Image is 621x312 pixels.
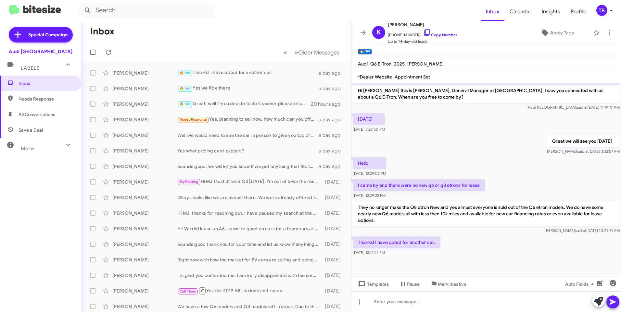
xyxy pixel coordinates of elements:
div: a day ago [319,85,346,92]
span: » [295,48,298,56]
span: [PHONE_NUMBER] [388,29,457,38]
div: Sounds good thank you for your time and let us know if anything changes. [177,241,322,247]
a: Special Campaign [9,27,73,42]
div: Yes the 2019 A8L is done and ready. [177,287,322,295]
div: [DATE] [322,194,346,201]
span: Inbox [19,80,74,87]
button: Apply Tags [524,27,590,39]
a: Insights [537,2,565,21]
span: More [21,146,34,151]
button: Templates [351,278,394,290]
div: [PERSON_NAME] [112,241,177,247]
span: 🔥 Hot [180,86,191,90]
div: [DATE] [322,241,346,247]
span: said at [575,228,586,233]
span: Mark Inactive [438,278,466,290]
div: We have a few Q6 models and Q4 models left in stock. Due to the inventory going fast we are leavi... [177,303,322,310]
div: [PERSON_NAME] [112,132,177,138]
span: Save a Deal [19,127,43,133]
div: Audi [GEOGRAPHIC_DATA] [9,48,72,55]
div: Thanks! I have opted for another car. [177,69,319,77]
div: TB [596,5,607,16]
span: Pause [407,278,420,290]
span: [DATE] 3:26:50 PM [353,127,385,132]
div: [PERSON_NAME] [112,116,177,123]
p: Thanks! I have opted for another car. [353,236,440,248]
div: [DATE] [322,303,346,310]
div: Right now with how the market for EV cars are selling and going fast we are leaving price negotia... [177,257,322,263]
button: TB [591,5,614,16]
div: Okay...looks like we are almost there. We were already offered the lease end protection from your... [177,194,322,201]
div: a day ago [319,70,346,76]
span: [PERSON_NAME] [DATE] 10:49:11 AM [545,228,620,233]
span: Special Campaign [28,31,68,38]
span: Templates [357,278,389,290]
button: Next [291,46,343,59]
span: [DATE] 12:29:02 PM [353,171,386,176]
div: 20 hours ago [311,101,346,107]
button: Previous [280,46,291,59]
div: [DATE] [322,210,346,216]
p: [DATE] [353,113,385,125]
div: a day ago [319,132,346,138]
p: Hello [353,157,386,169]
a: Copy Number [423,32,457,37]
span: said at [577,149,589,154]
span: Call Them [180,289,196,294]
button: Auto Fields [560,278,602,290]
div: Hi MJ I test drive a Q3 [DATE]. I'm out of town the rest of the week and I will connect with Macq... [177,178,322,186]
span: Older Messages [298,49,339,56]
div: [DATE] [322,288,346,294]
span: said at [576,105,588,110]
div: [PERSON_NAME] [112,210,177,216]
div: Great! well if you decide to do it sooner please let us know. [177,100,311,108]
div: Hi! We did lease an A6, so we're good on cars for a few years at least [177,225,322,232]
p: Hi [PERSON_NAME] this is [PERSON_NAME], General Manager at [GEOGRAPHIC_DATA]. I saw you connected... [353,85,620,103]
div: [PERSON_NAME] [112,194,177,201]
span: All Conversations [19,111,55,118]
span: *Dealer Website [358,74,392,80]
span: 2025 [394,61,405,67]
div: [PERSON_NAME] [112,303,177,310]
p: I came by and there were no new q6 or q8 etrons for lease [353,179,485,191]
span: Needs Response [180,117,207,122]
span: Auto Fields [565,278,596,290]
div: [DATE] [322,257,346,263]
span: Up to 14-day-old leads [388,38,457,45]
h1: Inbox [90,26,114,37]
span: Apply Tags [550,27,574,39]
div: Well we would need to see the car in person to give you top of the market value for the car. Did ... [177,132,319,138]
div: [DATE] [322,179,346,185]
div: Yes, planning to sell now, how much can you offer now? [177,116,319,123]
a: Profile [565,2,591,21]
div: [PERSON_NAME] [112,257,177,263]
a: Calendar [504,2,537,21]
span: [DATE] 12:12:22 PM [353,250,385,255]
span: Appointment Set [395,74,430,80]
div: [PERSON_NAME] [112,85,177,92]
div: a day ago [319,148,346,154]
span: [PERSON_NAME] [388,21,457,29]
nav: Page navigation example [280,46,343,59]
div: [PERSON_NAME] [112,288,177,294]
span: Audi [GEOGRAPHIC_DATA] [DATE] 11:19:17 AM [528,105,620,110]
button: Pause [394,278,425,290]
div: Sounds good, we will let you know if we get anything that fits those requirements. Did you have a... [177,163,319,170]
div: a day ago [319,116,346,123]
span: Needs Response [19,96,74,102]
span: Labels [21,65,40,71]
span: [PERSON_NAME] [407,61,444,67]
p: They no longer make the Q8 etron New and yes almost everyone is sold out of the Q6 etron models. ... [353,201,620,226]
input: Search [79,3,215,18]
a: Inbox [481,2,504,21]
div: Hi MJ, thanks for reaching out. I have paused my search at the moment. Best wishes. [177,210,322,216]
div: Yes what pricing can I expect ? [177,148,319,154]
div: [DATE] [322,272,346,279]
div: Yes we ll be there [177,85,319,92]
span: [DATE] 12:29:23 PM [353,193,386,198]
span: [PERSON_NAME] [DATE] 3:33:57 PM [547,149,620,154]
button: Mark Inactive [425,278,472,290]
